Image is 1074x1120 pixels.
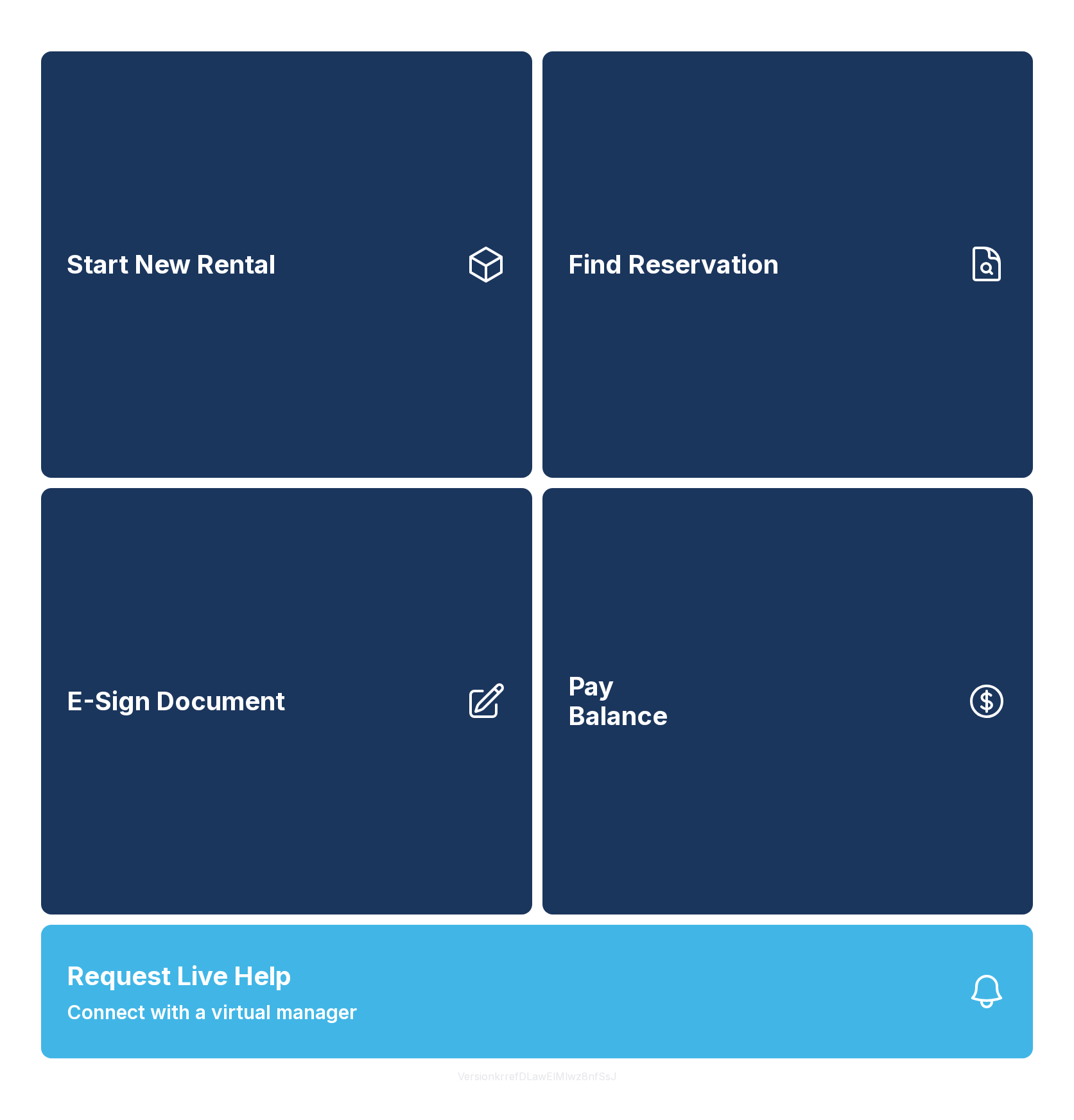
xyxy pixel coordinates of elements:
a: Start New Rental [41,51,532,478]
span: Find Reservation [568,250,779,279]
button: PayBalance [542,488,1034,914]
a: Find Reservation [542,51,1034,478]
button: Request Live HelpConnect with a virtual manager [41,925,1033,1058]
span: E-Sign Document [67,687,285,716]
button: VersionkrrefDLawElMlwz8nfSsJ [447,1058,627,1094]
a: E-Sign Document [41,488,532,914]
span: Request Live Help [67,957,291,995]
span: Pay Balance [568,672,668,730]
span: Connect with a virtual manager [67,998,357,1027]
span: Start New Rental [67,250,275,279]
